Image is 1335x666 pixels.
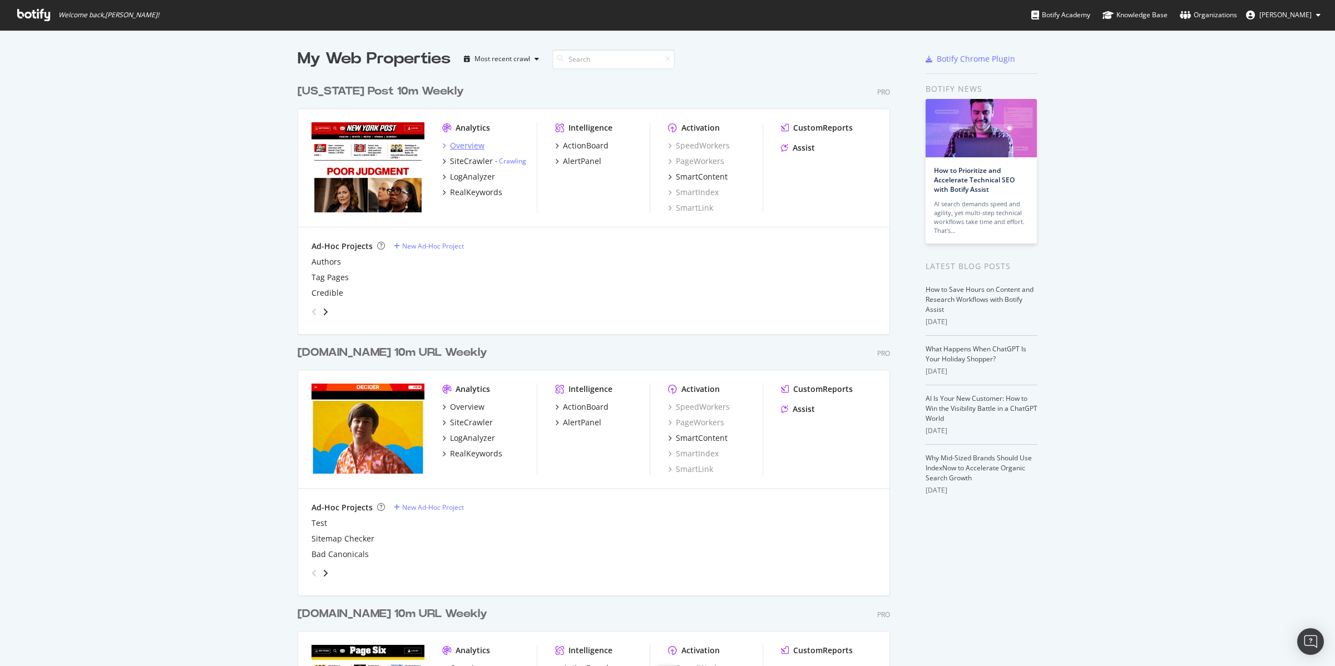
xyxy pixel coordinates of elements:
a: What Happens When ChatGPT Is Your Holiday Shopper? [926,344,1026,364]
div: angle-right [322,568,329,579]
div: CustomReports [793,645,853,656]
div: [DATE] [926,485,1037,495]
div: Organizations [1180,9,1237,21]
span: Brendan O'Connell [1259,10,1312,19]
a: SmartContent [668,171,728,182]
a: Why Mid-Sized Brands Should Use IndexNow to Accelerate Organic Search Growth [926,453,1032,483]
div: Analytics [456,384,490,395]
div: Ad-Hoc Projects [311,241,373,252]
a: SmartLink [668,202,713,213]
a: Assist [781,404,815,415]
div: Pro [877,610,890,619]
a: SmartContent [668,433,728,444]
div: Pro [877,349,890,358]
a: LogAnalyzer [442,171,495,182]
div: SmartContent [676,171,728,182]
div: [DATE] [926,366,1037,376]
img: How to Prioritize and Accelerate Technical SEO with Botify Assist [926,99,1037,157]
div: Assist [793,142,815,153]
div: SmartContent [676,433,728,444]
div: angle-left [307,564,322,582]
a: [DOMAIN_NAME] 10m URL Weekly [298,345,492,361]
a: PageWorkers [668,156,724,167]
a: New Ad-Hoc Project [394,241,464,251]
div: Assist [793,404,815,415]
div: [DOMAIN_NAME] 10m URL Weekly [298,606,487,622]
a: Sitemap Checker [311,533,374,544]
div: [DATE] [926,317,1037,327]
a: AlertPanel [555,417,601,428]
div: New Ad-Hoc Project [402,503,464,512]
a: Botify Chrome Plugin [926,53,1015,64]
div: Botify news [926,83,1037,95]
a: SiteCrawler [442,417,493,428]
div: LogAnalyzer [450,171,495,182]
div: Authors [311,256,341,267]
a: Bad Canonicals [311,549,369,560]
div: Most recent crawl [474,56,530,62]
img: www.Decider.com [311,384,424,474]
a: SpeedWorkers [668,140,730,151]
button: [PERSON_NAME] [1237,6,1329,24]
a: CustomReports [781,384,853,395]
div: Analytics [456,645,490,656]
div: Botify Academy [1031,9,1090,21]
div: Activation [681,384,720,395]
div: [US_STATE] Post 10m Weekly [298,83,464,100]
div: Intelligence [568,122,612,133]
div: Intelligence [568,645,612,656]
a: AlertPanel [555,156,601,167]
a: Assist [781,142,815,153]
div: Overview [450,140,484,151]
div: Test [311,518,327,529]
div: LogAnalyzer [450,433,495,444]
div: Intelligence [568,384,612,395]
img: www.Nypost.com [311,122,424,212]
a: Overview [442,401,484,412]
div: RealKeywords [450,187,502,198]
div: Knowledge Base [1102,9,1168,21]
div: Latest Blog Posts [926,260,1037,272]
div: Overview [450,401,484,412]
span: Welcome back, [PERSON_NAME] ! [58,11,159,19]
div: ActionBoard [563,401,609,412]
div: CustomReports [793,384,853,395]
a: [US_STATE] Post 10m Weekly [298,83,468,100]
div: Pro [877,87,890,97]
div: angle-left [307,303,322,321]
div: angle-right [322,306,329,317]
div: Activation [681,645,720,656]
a: CustomReports [781,645,853,656]
div: AlertPanel [563,156,601,167]
a: CustomReports [781,122,853,133]
div: New Ad-Hoc Project [402,241,464,251]
a: New Ad-Hoc Project [394,503,464,512]
a: Credible [311,287,343,299]
a: SpeedWorkers [668,401,730,412]
a: LogAnalyzer [442,433,495,444]
div: Open Intercom Messenger [1297,628,1324,655]
a: [DOMAIN_NAME] 10m URL Weekly [298,606,492,622]
a: Overview [442,140,484,151]
a: SmartIndex [668,187,719,198]
div: ActionBoard [563,140,609,151]
a: ActionBoard [555,140,609,151]
a: PageWorkers [668,417,724,428]
a: Tag Pages [311,272,349,283]
div: CustomReports [793,122,853,133]
div: Ad-Hoc Projects [311,502,373,513]
input: Search [552,49,675,69]
a: SiteCrawler- Crawling [442,156,526,167]
button: Most recent crawl [459,50,543,68]
div: [DOMAIN_NAME] 10m URL Weekly [298,345,487,361]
